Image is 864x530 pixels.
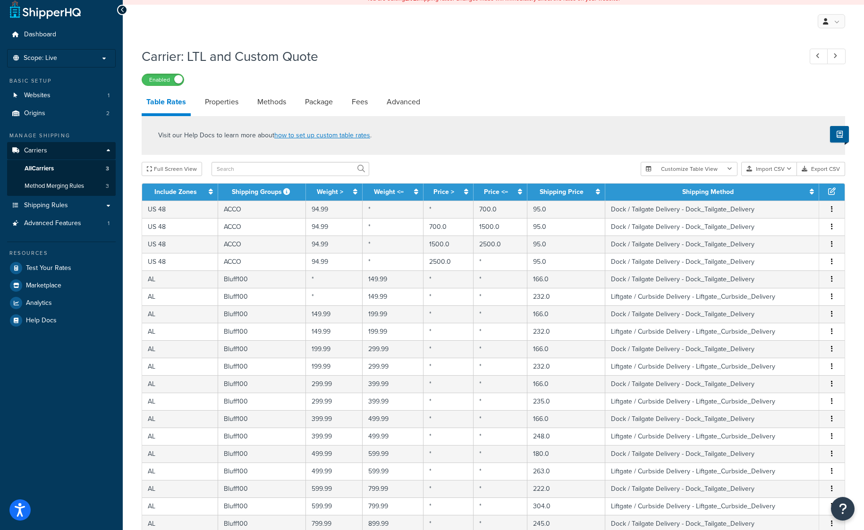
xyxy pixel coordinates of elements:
[605,201,819,218] td: Dock / Tailgate Delivery - Dock_Tailgate_Delivery
[374,187,404,197] a: Weight <=
[527,410,605,428] td: 166.0
[274,130,370,140] a: how to set up custom table rates
[382,91,425,113] a: Advanced
[218,201,306,218] td: ACCO
[605,480,819,497] td: Dock / Tailgate Delivery - Dock_Tailgate_Delivery
[142,463,218,480] td: AL
[363,305,424,323] td: 199.99
[142,47,792,66] h1: Carrier: LTL and Custom Quote
[7,177,116,195] a: Method Merging Rules3
[363,463,424,480] td: 599.99
[218,305,306,323] td: Bluff100
[363,288,424,305] td: 149.99
[24,219,81,227] span: Advanced Features
[7,294,116,311] a: Analytics
[810,49,828,64] a: Previous Record
[306,358,363,375] td: 199.99
[142,340,218,358] td: AL
[527,358,605,375] td: 232.0
[7,87,116,104] li: Websites
[363,375,424,393] td: 399.99
[306,393,363,410] td: 299.99
[26,299,52,307] span: Analytics
[218,497,306,515] td: Bluff100
[7,249,116,257] div: Resources
[7,215,116,232] a: Advanced Features1
[797,162,845,176] button: Export CSV
[7,26,116,43] a: Dashboard
[424,218,474,236] td: 700.0
[218,323,306,340] td: Bluff100
[7,260,116,277] a: Test Your Rates
[306,340,363,358] td: 199.99
[306,445,363,463] td: 499.99
[741,162,797,176] button: Import CSV
[142,428,218,445] td: AL
[142,270,218,288] td: AL
[142,218,218,236] td: US 48
[218,393,306,410] td: Bluff100
[605,375,819,393] td: Dock / Tailgate Delivery - Dock_Tailgate_Delivery
[7,87,116,104] a: Websites1
[474,201,527,218] td: 700.0
[605,288,819,305] td: Liftgate / Curbside Delivery - Liftgate_Curbside_Delivery
[142,162,202,176] button: Full Screen View
[605,497,819,515] td: Liftgate / Curbside Delivery - Liftgate_Curbside_Delivery
[218,270,306,288] td: Bluff100
[527,340,605,358] td: 166.0
[142,480,218,497] td: AL
[363,445,424,463] td: 599.99
[605,358,819,375] td: Liftgate / Curbside Delivery - Liftgate_Curbside_Delivery
[605,270,819,288] td: Dock / Tailgate Delivery - Dock_Tailgate_Delivery
[527,375,605,393] td: 166.0
[605,323,819,340] td: Liftgate / Curbside Delivery - Liftgate_Curbside_Delivery
[158,130,372,141] p: Visit our Help Docs to learn more about .
[424,236,474,253] td: 1500.0
[142,305,218,323] td: AL
[142,91,191,116] a: Table Rates
[142,236,218,253] td: US 48
[527,288,605,305] td: 232.0
[306,236,363,253] td: 94.99
[363,497,424,515] td: 799.99
[24,92,51,100] span: Websites
[827,49,846,64] a: Next Record
[24,31,56,39] span: Dashboard
[7,312,116,329] li: Help Docs
[7,277,116,294] a: Marketplace
[7,77,116,85] div: Basic Setup
[474,218,527,236] td: 1500.0
[527,463,605,480] td: 263.0
[108,219,110,227] span: 1
[424,253,474,270] td: 2500.0
[218,410,306,428] td: Bluff100
[218,375,306,393] td: Bluff100
[218,445,306,463] td: Bluff100
[306,218,363,236] td: 94.99
[106,109,110,118] span: 2
[7,142,116,196] li: Carriers
[363,358,424,375] td: 299.99
[218,288,306,305] td: Bluff100
[641,162,737,176] button: Customize Table View
[218,236,306,253] td: ACCO
[142,253,218,270] td: US 48
[25,182,84,190] span: Method Merging Rules
[527,305,605,323] td: 166.0
[527,445,605,463] td: 180.0
[142,288,218,305] td: AL
[142,74,184,85] label: Enabled
[830,126,849,143] button: Show Help Docs
[605,428,819,445] td: Liftgate / Curbside Delivery - Liftgate_Curbside_Delivery
[363,428,424,445] td: 499.99
[363,480,424,497] td: 799.99
[474,236,527,253] td: 2500.0
[605,253,819,270] td: Dock / Tailgate Delivery - Dock_Tailgate_Delivery
[317,187,343,197] a: Weight >
[218,253,306,270] td: ACCO
[7,132,116,140] div: Manage Shipping
[142,375,218,393] td: AL
[527,428,605,445] td: 248.0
